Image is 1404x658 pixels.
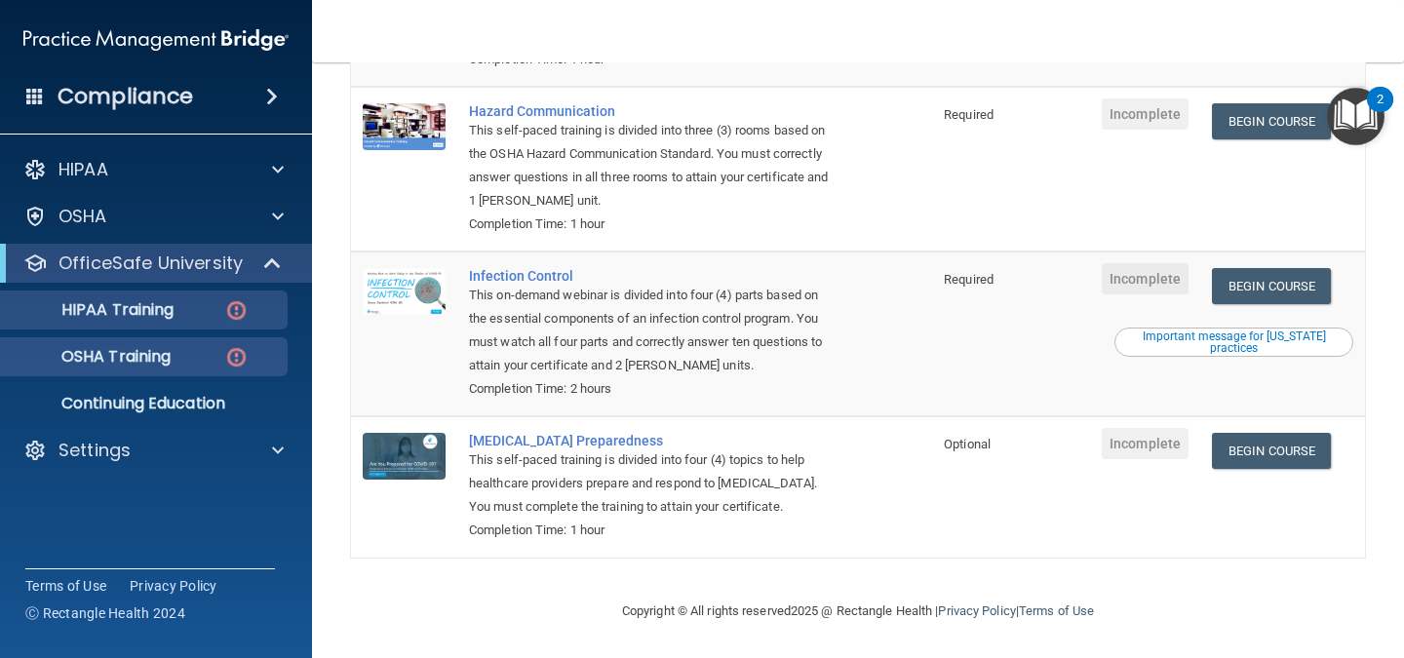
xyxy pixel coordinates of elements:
[469,519,835,542] div: Completion Time: 1 hour
[469,284,835,377] div: This on-demand webinar is divided into four (4) parts based on the essential components of an inf...
[1102,263,1189,294] span: Incomplete
[13,300,174,320] p: HIPAA Training
[23,20,289,59] img: PMB logo
[25,576,106,596] a: Terms of Use
[944,272,994,287] span: Required
[25,603,185,623] span: Ⓒ Rectangle Health 2024
[13,347,171,367] p: OSHA Training
[1102,98,1189,130] span: Incomplete
[469,448,835,519] div: This self-paced training is divided into four (4) topics to help healthcare providers prepare and...
[469,377,835,401] div: Completion Time: 2 hours
[944,437,991,451] span: Optional
[13,394,279,413] p: Continuing Education
[469,433,835,448] a: [MEDICAL_DATA] Preparedness
[1102,428,1189,459] span: Incomplete
[1212,433,1331,469] a: Begin Course
[23,205,284,228] a: OSHA
[469,103,835,119] a: Hazard Communication
[469,268,835,284] a: Infection Control
[130,576,217,596] a: Privacy Policy
[502,580,1214,642] div: Copyright © All rights reserved 2025 @ Rectangle Health | |
[469,119,835,213] div: This self-paced training is divided into three (3) rooms based on the OSHA Hazard Communication S...
[944,107,994,122] span: Required
[58,158,108,181] p: HIPAA
[1377,99,1384,125] div: 2
[23,439,284,462] a: Settings
[58,439,131,462] p: Settings
[23,158,284,181] a: HIPAA
[58,205,107,228] p: OSHA
[1117,330,1350,354] div: Important message for [US_STATE] practices
[469,213,835,236] div: Completion Time: 1 hour
[1327,88,1384,145] button: Open Resource Center, 2 new notifications
[1019,603,1094,618] a: Terms of Use
[1212,103,1331,139] a: Begin Course
[224,345,249,369] img: danger-circle.6113f641.png
[58,83,193,110] h4: Compliance
[1114,328,1353,357] button: Read this if you are a dental practitioner in the state of CA
[58,252,243,275] p: OfficeSafe University
[224,298,249,323] img: danger-circle.6113f641.png
[938,603,1015,618] a: Privacy Policy
[23,252,283,275] a: OfficeSafe University
[1212,268,1331,304] a: Begin Course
